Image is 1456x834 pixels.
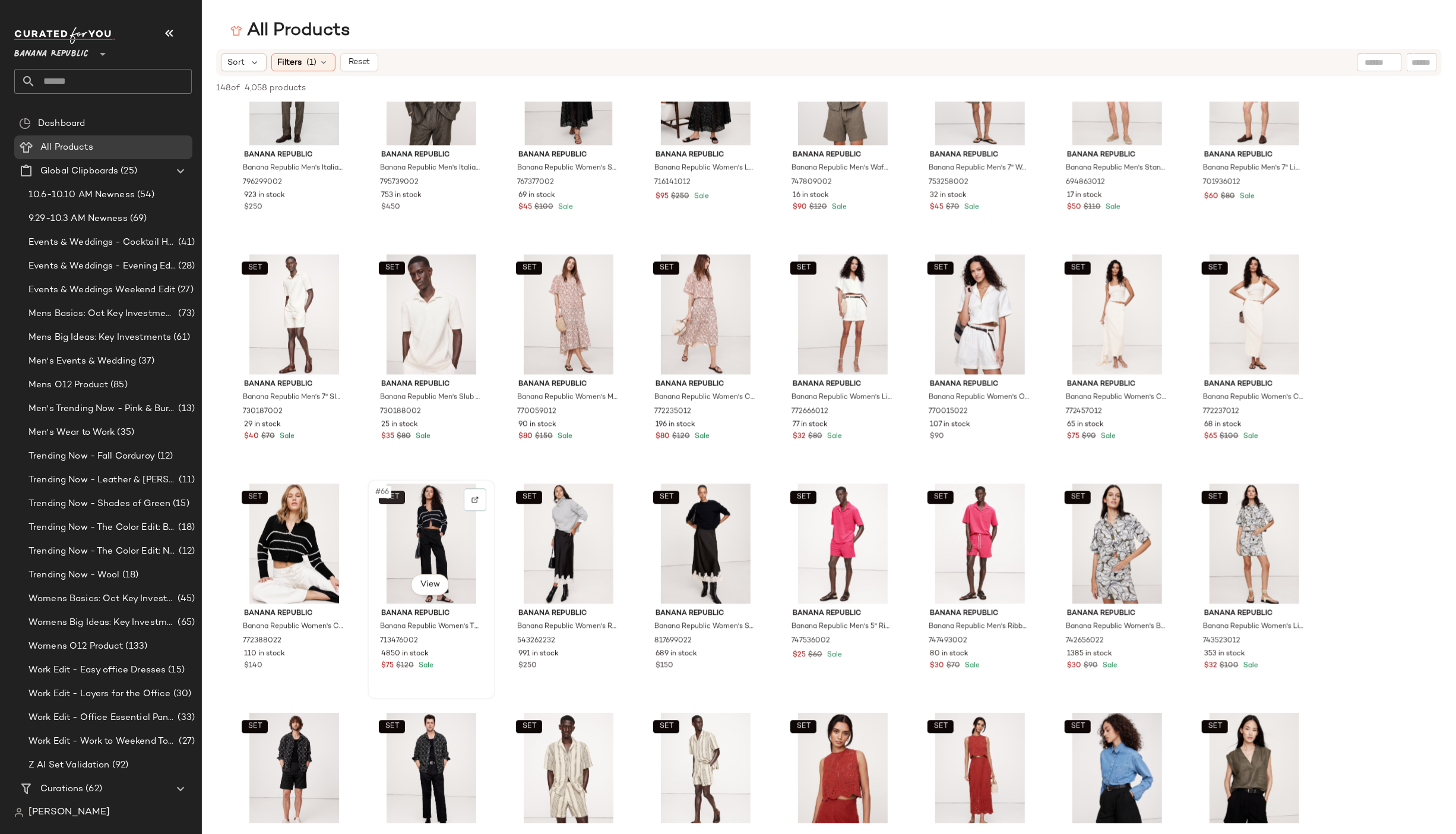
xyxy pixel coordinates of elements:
[518,420,556,431] span: 90 in stock
[929,407,968,418] span: 770015022
[920,484,1040,604] img: cn59110374.jpg
[656,649,697,660] span: 689 in stock
[175,616,195,630] span: (65)
[419,580,439,590] span: View
[692,433,710,441] span: Sale
[29,545,176,558] span: Trending Now - The Color Edit: Navy Blue
[175,711,195,725] span: (33)
[29,687,171,701] span: Work Edit - Layers for the Office
[1202,721,1228,734] button: SET
[654,163,755,174] span: Banana Republic Women's Lace Maxi Skirt Black Size 16
[1067,191,1102,201] span: 17 in stock
[170,497,189,511] span: (15)
[1204,609,1305,620] span: Banana Republic
[171,687,192,701] span: (30)
[372,484,491,604] img: cn59218379.jpg
[243,622,343,633] span: Banana Republic Women's Cotton Cropped Cardigan Black Stripe Size XXL
[242,262,268,275] button: SET
[1204,649,1245,660] span: 353 in stock
[534,203,553,213] span: $100
[659,723,673,731] span: SET
[29,640,124,653] span: Womens O12 Product
[40,782,83,796] span: Curations
[929,393,1029,403] span: Banana Republic Women's Oversized Linen Cropped Resort Shirt Magnolia Flower Ivory Size XXL
[1065,262,1091,275] button: SET
[928,491,954,504] button: SET
[783,713,903,833] img: cn59260336.jpg
[379,262,405,275] button: SET
[1066,622,1166,633] span: Banana Republic Women's Boxy Linen Cropped Shirt Boho Paisley Print Size XS
[242,491,268,504] button: SET
[1203,393,1303,403] span: Banana Republic Women's Crinkle-Knit Maxi Skirt Magnolia Flower Ivory Size XL
[175,283,194,297] span: (27)
[672,432,690,443] span: $120
[29,805,110,820] span: [PERSON_NAME]
[796,494,811,502] span: SET
[962,204,979,211] span: Sale
[29,283,175,297] span: Events & Weddings Weekend Edit
[793,650,806,661] span: $25
[517,622,618,633] span: Banana Republic Women's Relaxed Cashmere Turtleneck Sweater Heather Light Gray Size XXL
[930,380,1030,390] span: Banana Republic
[654,393,755,403] span: Banana Republic Women's Cotton Poplin Drop-Waist Tiered Skirt Red Clay Shell Print Size 18
[656,380,756,390] span: Banana Republic
[656,661,673,672] span: $150
[920,255,1040,375] img: cn59196034.jpg
[518,191,555,201] span: 69 in stock
[118,165,137,178] span: (25)
[381,609,482,620] span: Banana Republic
[1070,723,1085,731] span: SET
[659,494,673,502] span: SET
[235,255,354,375] img: cn57850004.jpg
[1220,432,1239,443] span: $100
[792,622,892,633] span: Banana Republic Men's 5" Ribbed [PERSON_NAME] Rich Magenta Tall Size L
[509,255,628,375] img: cn59224713.jpg
[1204,661,1217,672] span: $32
[29,450,155,463] span: Trending Now - Fall Corduroy
[40,141,93,154] span: All Products
[1066,393,1166,403] span: Banana Republic Women's Crinkle Knit Tank Magnolia Flower Ivory Size L
[793,420,828,431] span: 77 in stock
[29,592,175,606] span: Womens Basics: Oct Key Investments
[930,609,1030,620] span: Banana Republic
[692,193,709,201] span: Sale
[516,262,542,275] button: SET
[29,188,135,202] span: 10.6-10.10 AM Newness
[115,426,135,440] span: (35)
[928,721,954,734] button: SET
[381,649,429,660] span: 4850 in stock
[243,393,343,403] span: Banana Republic Men's 7" Slub Bouclé Pull-On Short Transition Cream White Tall Size XL
[930,432,944,443] span: $90
[1203,407,1239,418] span: 772237012
[110,759,129,772] span: (92)
[1067,649,1112,660] span: 1385 in stock
[381,380,482,390] span: Banana Republic
[176,402,195,416] span: (13)
[413,433,431,441] span: Sale
[1202,262,1228,275] button: SET
[396,661,414,672] span: $120
[176,260,195,273] span: (28)
[14,40,88,62] span: Banana Republic
[243,163,343,174] span: Banana Republic Men's Italian Windowpane Suit Pant Brown Combo Size 34W 30L
[1084,661,1098,672] span: $90
[1195,484,1314,604] img: cn57856071.jpg
[783,255,903,375] img: cn59195898.jpg
[1100,662,1118,670] span: Sale
[929,163,1029,174] span: Banana Republic Men's 7" Waffle Cotton Pull-On Short [PERSON_NAME] Size M
[646,255,765,375] img: cn59224806.jpg
[277,433,295,441] span: Sale
[792,407,828,418] span: 772666012
[247,264,262,273] span: SET
[790,262,816,275] button: SET
[347,58,370,67] span: Reset
[227,56,245,69] span: Sort
[372,713,491,833] img: cn57058934.jpg
[384,494,399,502] span: SET
[1066,178,1105,188] span: 694863012
[384,723,399,731] span: SET
[646,484,765,604] img: cn60208002.jpg
[380,636,418,647] span: 713476002
[653,262,679,275] button: SET
[1204,380,1305,390] span: Banana Republic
